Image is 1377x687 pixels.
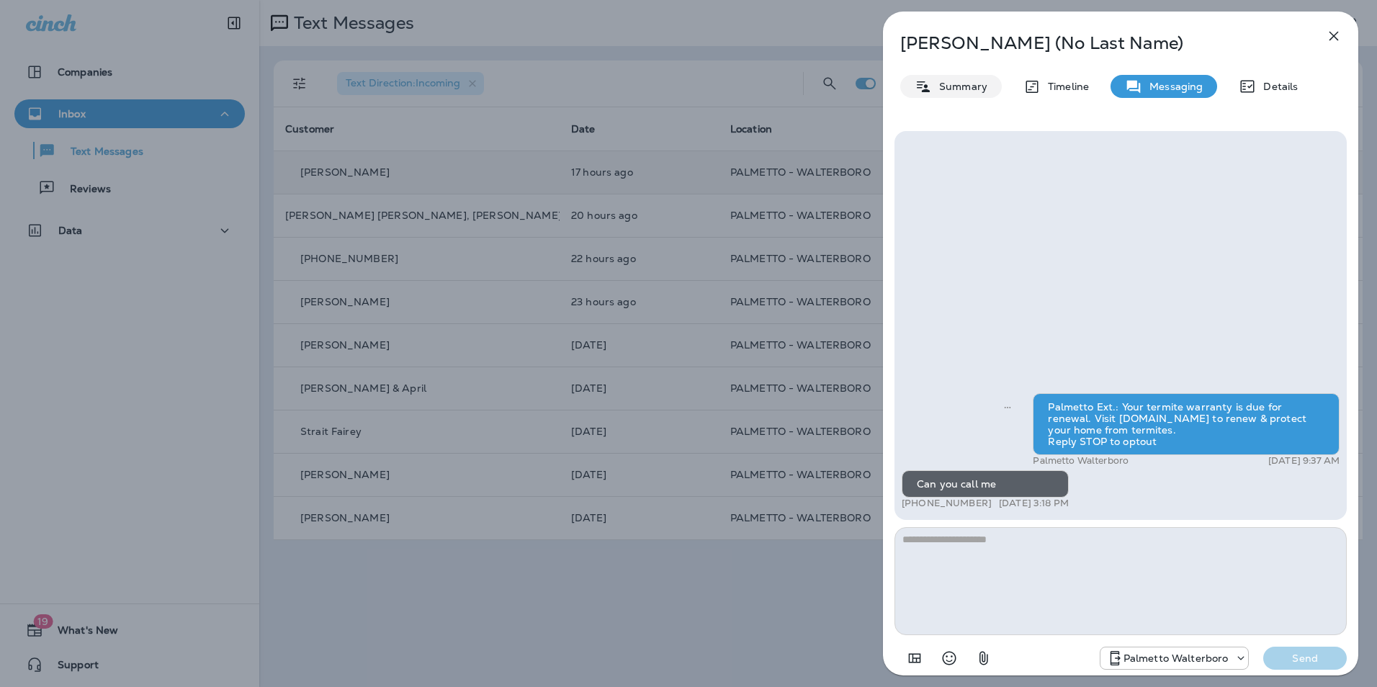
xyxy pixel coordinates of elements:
p: Messaging [1142,81,1203,92]
p: [DATE] 3:18 PM [999,498,1069,509]
div: Palmetto Ext.: Your termite warranty is due for renewal. Visit [DOMAIN_NAME] to renew & protect y... [1033,393,1340,455]
p: Summary [932,81,987,92]
button: Add in a premade template [900,644,929,673]
p: [PERSON_NAME] (No Last Name) [900,33,1293,53]
p: Timeline [1041,81,1089,92]
div: Can you call me [902,470,1069,498]
p: [PHONE_NUMBER] [902,498,992,509]
span: Sent [1004,400,1011,413]
button: Select an emoji [935,644,964,673]
p: Palmetto Walterboro [1123,652,1229,664]
p: [DATE] 9:37 AM [1268,455,1340,467]
div: +1 (843) 549-4955 [1100,650,1249,667]
p: Palmetto Walterboro [1033,455,1129,467]
p: Details [1256,81,1298,92]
